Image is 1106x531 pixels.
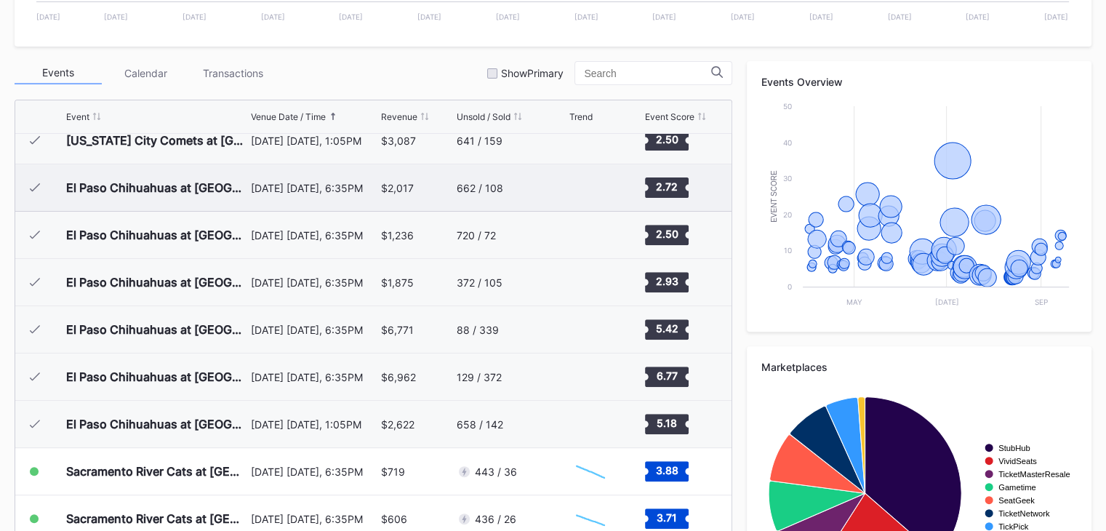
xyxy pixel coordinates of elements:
div: $2,017 [381,182,414,194]
text: 2.72 [656,180,678,193]
div: [DATE] [DATE], 6:35PM [251,324,377,336]
div: 88 / 339 [457,324,499,336]
div: 129 / 372 [457,371,502,383]
svg: Chart title [569,453,612,490]
text: [DATE] [339,12,363,21]
text: [DATE] [104,12,128,21]
text: 30 [783,174,792,183]
div: Sacramento River Cats at [GEOGRAPHIC_DATA] Aces [66,464,247,479]
div: $3,087 [381,135,416,147]
text: 50 [783,102,792,111]
text: Sep [1035,298,1048,306]
div: [DATE] [DATE], 6:35PM [251,513,377,525]
svg: Chart title [569,169,612,206]
text: 5.18 [657,417,677,429]
div: 662 / 108 [457,182,503,194]
div: El Paso Chihuahuas at [GEOGRAPHIC_DATA] Aces [66,417,247,431]
text: [DATE] [731,12,755,21]
svg: Chart title [569,264,612,300]
div: El Paso Chihuahuas at [GEOGRAPHIC_DATA] Aces [66,275,247,290]
text: [DATE] [809,12,833,21]
div: Revenue [381,111,417,122]
div: $6,771 [381,324,414,336]
div: Event [66,111,89,122]
svg: Chart title [569,217,612,253]
text: 0 [788,282,792,291]
text: 6.77 [656,370,677,382]
text: 2.50 [655,228,678,240]
div: 372 / 105 [457,276,502,289]
svg: Chart title [569,406,612,442]
text: 3.88 [655,464,678,476]
text: Gametime [998,483,1036,492]
div: $2,622 [381,418,414,431]
text: [DATE] [887,12,911,21]
div: El Paso Chihuahuas at [GEOGRAPHIC_DATA] Aces [66,228,247,242]
div: $1,875 [381,276,414,289]
svg: Chart title [761,99,1076,317]
div: $606 [381,513,407,525]
div: 443 / 36 [475,466,517,478]
text: TickPick [998,522,1029,531]
div: Events Overview [761,76,1077,88]
text: [DATE] [261,12,285,21]
text: VividSeats [998,457,1037,466]
text: SeatGeek [998,496,1035,505]
text: 20 [783,210,792,219]
text: [DATE] [183,12,207,21]
div: Transactions [189,62,276,84]
div: El Paso Chihuahuas at [GEOGRAPHIC_DATA] Aces [66,370,247,384]
text: 2.93 [655,275,678,287]
div: Show Primary [501,67,564,79]
text: 40 [783,138,792,147]
svg: Chart title [569,359,612,395]
text: StubHub [998,444,1030,452]
text: [DATE] [417,12,441,21]
div: $1,236 [381,229,414,241]
div: [DATE] [DATE], 6:35PM [251,466,377,478]
svg: Chart title [569,122,612,159]
text: [DATE] [496,12,520,21]
text: [DATE] [966,12,990,21]
text: Event Score [770,170,778,223]
text: TicketMasterResale [998,470,1070,479]
div: El Paso Chihuahuas at [GEOGRAPHIC_DATA] Aces [66,180,247,195]
text: 5.42 [655,322,678,335]
div: [DATE] [DATE], 6:35PM [251,371,377,383]
div: Sacramento River Cats at [GEOGRAPHIC_DATA] Aces [66,511,247,526]
div: Events [15,62,102,84]
text: TicketNetwork [998,509,1050,518]
div: Event Score [645,111,694,122]
svg: Chart title [569,311,612,348]
div: Marketplaces [761,361,1077,373]
text: May [846,298,862,306]
text: [DATE] [574,12,598,21]
div: Venue Date / Time [251,111,326,122]
div: 641 / 159 [457,135,502,147]
text: 2.50 [655,133,678,145]
div: $719 [381,466,405,478]
div: [DATE] [DATE], 1:05PM [251,418,377,431]
div: Calendar [102,62,189,84]
div: $6,962 [381,371,416,383]
div: [DATE] [DATE], 1:05PM [251,135,377,147]
div: El Paso Chihuahuas at [GEOGRAPHIC_DATA] Aces [66,322,247,337]
input: Search [584,68,711,79]
div: [US_STATE] City Comets at [GEOGRAPHIC_DATA] [66,133,247,148]
div: [DATE] [DATE], 6:35PM [251,182,377,194]
text: 3.71 [657,511,677,524]
div: 436 / 26 [475,513,516,525]
text: [DATE] [652,12,676,21]
div: Trend [569,111,592,122]
text: 10 [784,246,792,255]
text: [DATE] [935,298,959,306]
div: 720 / 72 [457,229,496,241]
div: [DATE] [DATE], 6:35PM [251,229,377,241]
text: [DATE] [36,12,60,21]
div: [DATE] [DATE], 6:35PM [251,276,377,289]
div: 658 / 142 [457,418,503,431]
text: [DATE] [1044,12,1068,21]
div: Unsold / Sold [457,111,510,122]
